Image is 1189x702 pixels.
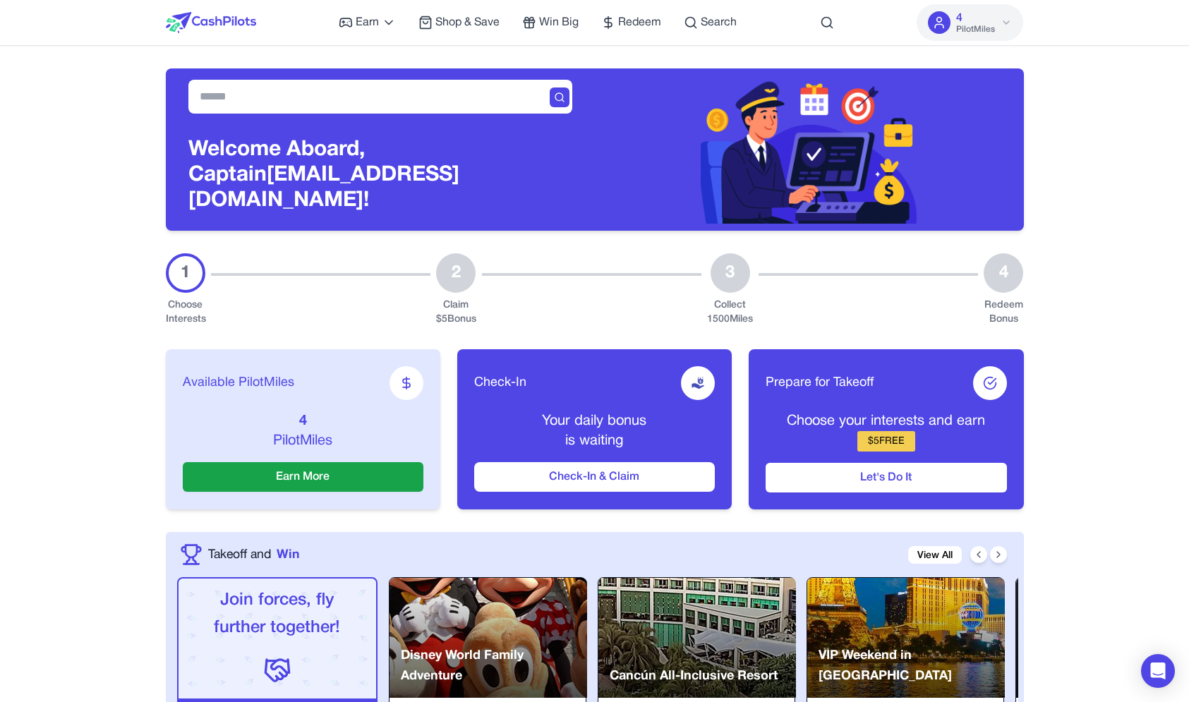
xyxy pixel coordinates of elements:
[435,14,500,31] span: Shop & Save
[857,431,915,452] div: $ 5 FREE
[610,666,778,686] p: Cancún All-Inclusive Resort
[917,4,1023,41] button: 4PilotMiles
[436,298,476,327] div: Claim $ 5 Bonus
[701,68,918,224] img: Header decoration
[707,298,753,327] div: Collect 1500 Miles
[183,431,423,451] p: PilotMiles
[908,546,962,564] a: View All
[539,14,579,31] span: Win Big
[188,138,572,214] h3: Welcome Aboard, Captain [EMAIL_ADDRESS][DOMAIN_NAME]!
[166,298,205,327] div: Choose Interests
[956,10,962,27] span: 4
[208,545,271,564] span: Takeoff and
[183,411,423,431] p: 4
[339,14,396,31] a: Earn
[356,14,379,31] span: Earn
[183,462,423,492] button: Earn More
[436,253,476,293] div: 2
[766,463,1006,492] button: Let's Do It
[166,253,205,293] div: 1
[984,298,1023,327] div: Redeem Bonus
[601,14,661,31] a: Redeem
[474,373,526,393] span: Check-In
[711,253,750,293] div: 3
[766,411,1006,431] p: Choose your interests and earn
[691,376,705,390] img: receive-dollar
[277,545,299,564] span: Win
[565,435,623,447] span: is waiting
[418,14,500,31] a: Shop & Save
[208,545,299,564] a: Takeoff andWin
[766,373,874,393] span: Prepare for Takeoff
[190,587,365,642] p: Join forces, fly further together!
[984,253,1023,293] div: 4
[618,14,661,31] span: Redeem
[401,646,587,687] p: Disney World Family Adventure
[183,373,294,393] span: Available PilotMiles
[701,14,737,31] span: Search
[956,24,995,35] span: PilotMiles
[819,646,1005,687] p: VIP Weekend in [GEOGRAPHIC_DATA]
[1141,654,1175,688] div: Open Intercom Messenger
[684,14,737,31] a: Search
[474,462,715,492] button: Check-In & Claim
[166,12,256,33] img: CashPilots Logo
[474,411,715,431] p: Your daily bonus
[522,14,579,31] a: Win Big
